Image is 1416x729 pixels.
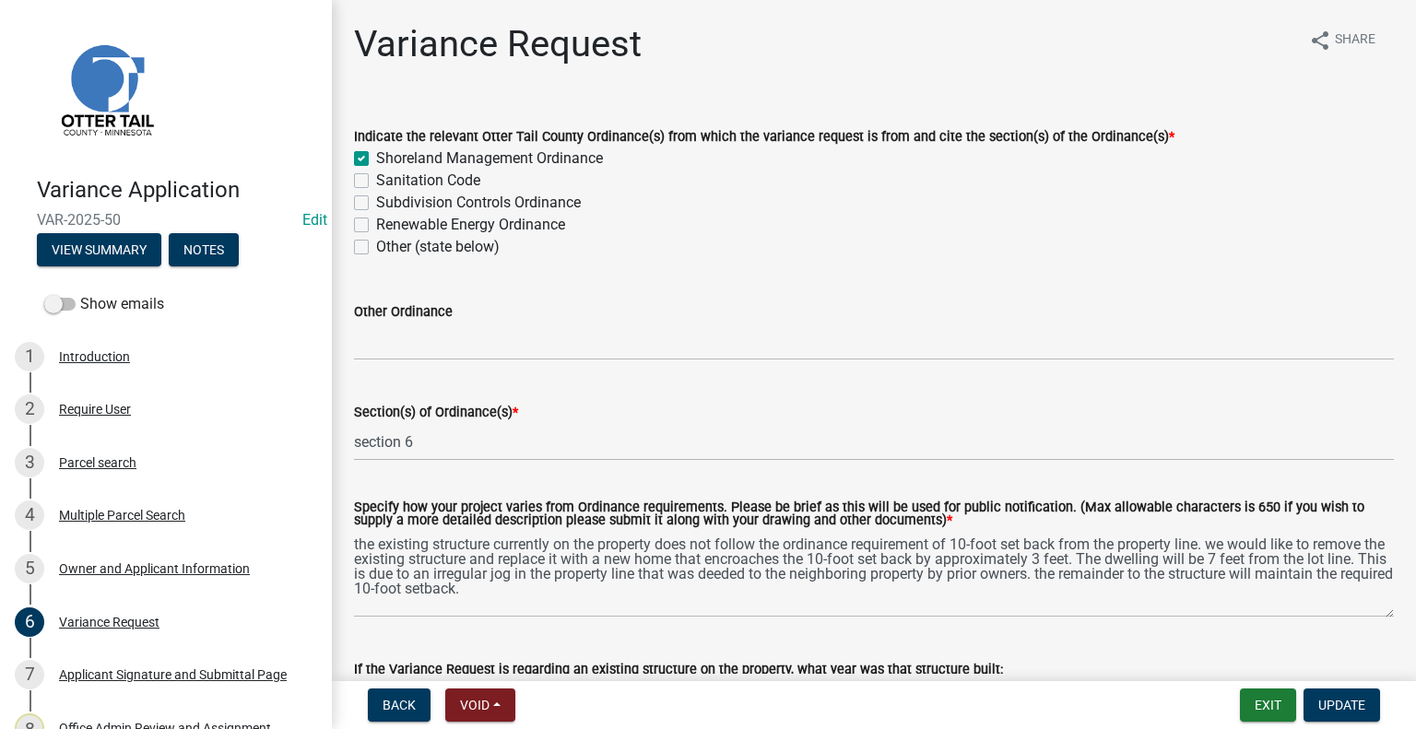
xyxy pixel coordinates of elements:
div: 1 [15,342,44,371]
a: Edit [302,211,327,229]
button: Back [368,688,431,722]
div: 6 [15,607,44,637]
i: share [1309,29,1331,52]
div: 5 [15,554,44,583]
div: 4 [15,500,44,530]
label: Subdivision Controls Ordinance [376,192,581,214]
div: 3 [15,448,44,477]
div: 7 [15,660,44,689]
button: View Summary [37,233,161,266]
label: Sanitation Code [376,170,480,192]
div: Introduction [59,350,130,363]
label: Shoreland Management Ordinance [376,147,603,170]
label: Other (state below) [376,236,500,258]
label: If the Variance Request is regarding an existing structure on the property, what year was that st... [354,664,1003,676]
label: Indicate the relevant Otter Tail County Ordinance(s) from which the variance request is from and ... [354,131,1174,144]
div: Multiple Parcel Search [59,509,185,522]
label: Renewable Energy Ordinance [376,214,565,236]
div: Require User [59,403,131,416]
label: Specify how your project varies from Ordinance requirements. Please be brief as this will be used... [354,501,1394,528]
wm-modal-confirm: Summary [37,243,161,258]
div: Variance Request [59,616,159,629]
span: Share [1335,29,1375,52]
button: Exit [1240,688,1296,722]
div: Applicant Signature and Submittal Page [59,668,287,681]
label: Show emails [44,293,164,315]
button: shareShare [1294,22,1390,58]
div: Parcel search [59,456,136,469]
label: Section(s) of Ordinance(s) [354,406,518,419]
div: 2 [15,394,44,424]
label: Other Ordinance [354,306,453,319]
wm-modal-confirm: Edit Application Number [302,211,327,229]
div: Owner and Applicant Information [59,562,250,575]
button: Notes [169,233,239,266]
button: Update [1304,688,1380,722]
span: VAR-2025-50 [37,211,295,229]
span: Back [383,698,416,712]
wm-modal-confirm: Notes [169,243,239,258]
img: Otter Tail County, Minnesota [37,19,175,158]
button: Void [445,688,515,722]
h1: Variance Request [354,22,642,66]
span: Update [1318,698,1365,712]
span: Void [460,698,490,712]
h4: Variance Application [37,177,317,204]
